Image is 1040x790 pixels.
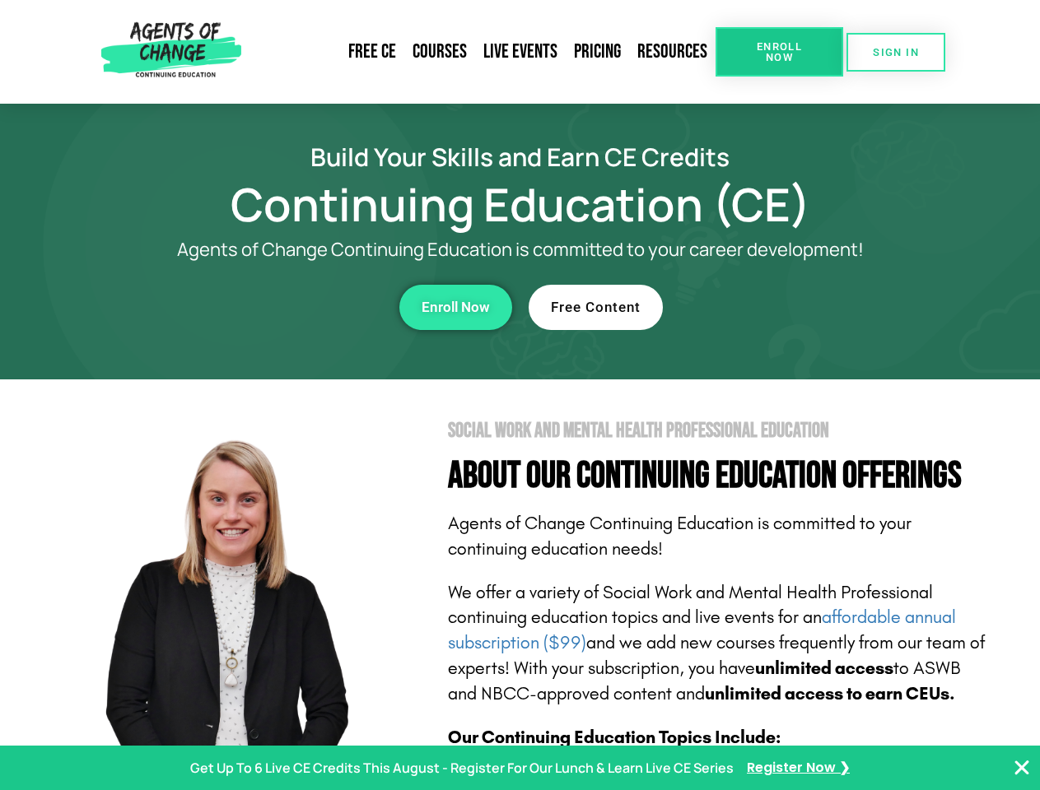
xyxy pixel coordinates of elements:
[873,47,919,58] span: SIGN IN
[248,33,716,71] nav: Menu
[448,727,781,748] b: Our Continuing Education Topics Include:
[742,41,817,63] span: Enroll Now
[448,458,990,495] h4: About Our Continuing Education Offerings
[747,756,850,780] a: Register Now ❯
[448,421,990,441] h2: Social Work and Mental Health Professional Education
[448,580,990,707] p: We offer a variety of Social Work and Mental Health Professional continuing education topics and ...
[51,145,990,169] h2: Build Your Skills and Earn CE Credits
[629,33,716,71] a: Resources
[1012,758,1032,778] button: Close Banner
[399,285,512,330] a: Enroll Now
[190,756,734,780] p: Get Up To 6 Live CE Credits This August - Register For Our Lunch & Learn Live CE Series
[422,300,490,314] span: Enroll Now
[846,33,945,72] a: SIGN IN
[404,33,475,71] a: Courses
[705,683,955,704] b: unlimited access to earn CEUs.
[475,33,566,71] a: Live Events
[755,658,893,679] b: unlimited access
[551,300,641,314] span: Free Content
[51,185,990,223] h1: Continuing Education (CE)
[117,239,924,260] p: Agents of Change Continuing Education is committed to your career development!
[340,33,404,71] a: Free CE
[566,33,629,71] a: Pricing
[529,285,663,330] a: Free Content
[716,27,843,77] a: Enroll Now
[448,513,912,560] span: Agents of Change Continuing Education is committed to your continuing education needs!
